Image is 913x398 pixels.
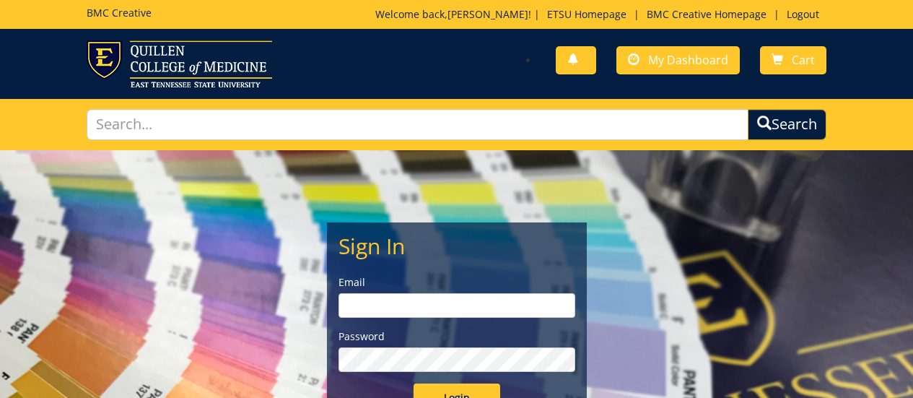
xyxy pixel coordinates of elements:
label: Email [338,275,575,290]
p: Welcome back, ! | | | [375,7,826,22]
h2: Sign In [338,234,575,258]
span: My Dashboard [648,52,728,68]
a: BMC Creative Homepage [639,7,774,21]
a: ETSU Homepage [540,7,634,21]
h5: BMC Creative [87,7,152,18]
a: My Dashboard [616,46,740,74]
input: Search... [87,109,748,140]
a: [PERSON_NAME] [447,7,528,21]
span: Cart [792,52,815,68]
img: ETSU logo [87,40,272,87]
label: Password [338,329,575,344]
a: Cart [760,46,826,74]
button: Search [748,109,826,140]
a: Logout [779,7,826,21]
